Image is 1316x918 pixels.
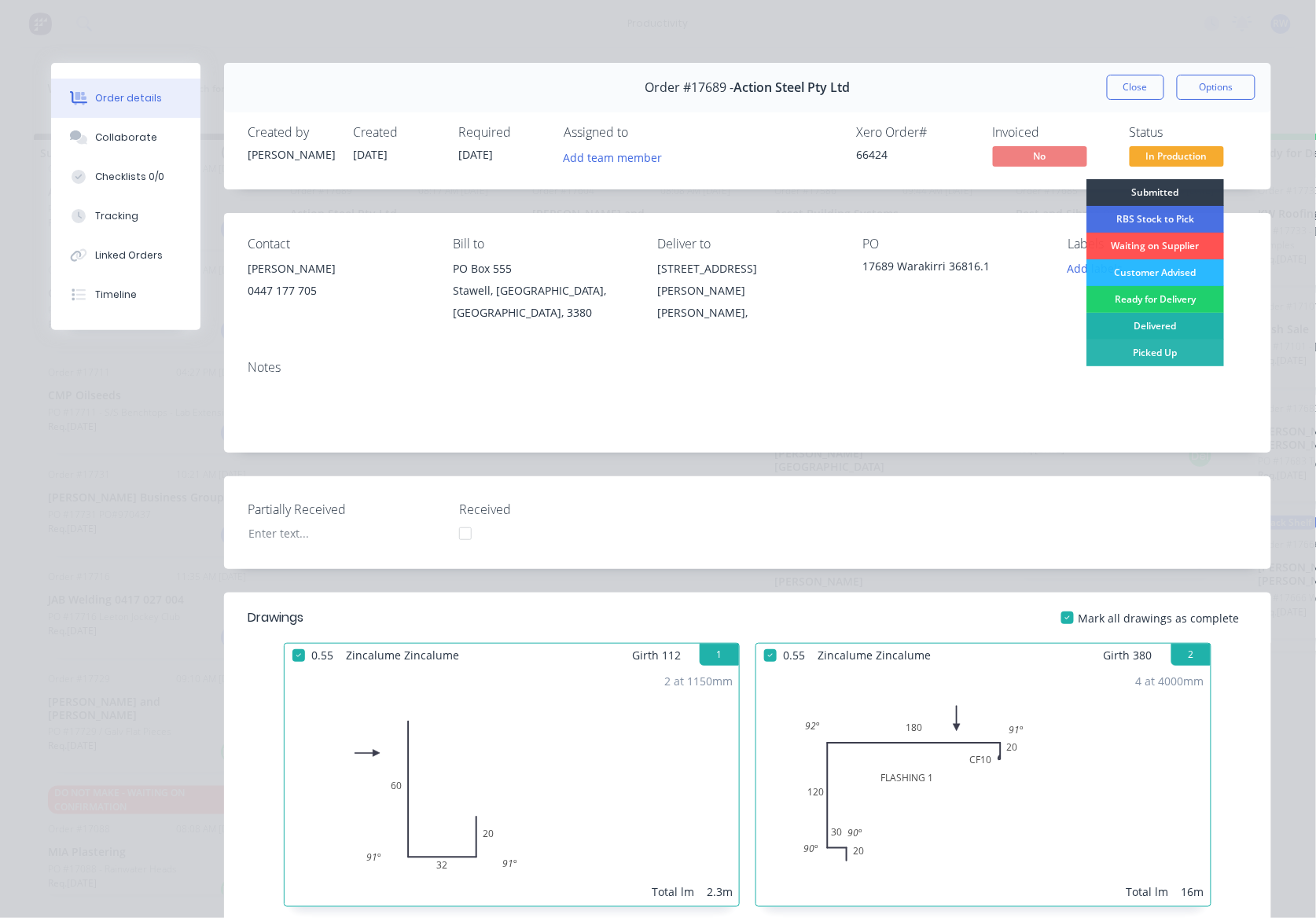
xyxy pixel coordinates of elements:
div: Contact [248,237,428,252]
div: Invoiced [993,125,1111,140]
button: Tracking [51,196,200,236]
span: Mark all drawings as complete [1079,610,1240,626]
div: Submitted [1086,179,1224,206]
span: In Production [1130,146,1224,166]
div: 66424 [856,146,974,163]
div: Stawell, [GEOGRAPHIC_DATA], [GEOGRAPHIC_DATA], 3380 [453,280,633,324]
div: Total lm [652,883,694,900]
div: Picked Up [1086,340,1224,366]
div: 2.3m [707,883,733,900]
div: Timeline [95,288,137,302]
div: Tracking [95,209,138,223]
div: Created by [248,125,334,140]
div: RBS Stock to Pick [1086,206,1224,233]
span: [DATE] [458,147,493,162]
div: PO Box 555 [453,258,633,280]
div: [STREET_ADDRESS][PERSON_NAME] [658,258,838,302]
span: Zincalume Zincalume [340,644,465,666]
div: Customer Advised [1086,259,1224,286]
span: Girth 112 [632,644,681,666]
span: Action Steel Pty Ltd [734,80,851,95]
div: 2 at 1150mm [664,673,733,689]
div: Deliver to [658,237,838,252]
div: Bill to [453,237,633,252]
button: Add labels [1059,258,1131,279]
button: 1 [700,644,739,666]
span: Order #17689 - [645,80,734,95]
div: FLASHING 12030120180CF102092º91º90º90º4 at 4000mmTotal lm16m [756,666,1211,906]
label: Received [459,500,656,519]
div: Status [1130,125,1248,140]
button: In Production [1130,146,1224,170]
div: Waiting on Supplier [1086,233,1224,259]
button: Collaborate [51,118,200,157]
div: 4 at 4000mm [1136,673,1204,689]
button: Timeline [51,275,200,314]
span: 0.55 [777,644,811,666]
button: Linked Orders [51,236,200,275]
div: Ready for Delivery [1086,286,1224,313]
div: [PERSON_NAME] [248,146,334,163]
button: Checklists 0/0 [51,157,200,196]
div: [PERSON_NAME]0447 177 705 [248,258,428,308]
div: Checklists 0/0 [95,170,164,184]
div: 0447 177 705 [248,280,428,302]
button: Options [1177,75,1255,100]
label: Partially Received [248,500,444,519]
div: Xero Order # [856,125,974,140]
div: Created [353,125,439,140]
div: 17689 Warakirri 36816.1 [862,258,1042,280]
div: PO Box 555Stawell, [GEOGRAPHIC_DATA], [GEOGRAPHIC_DATA], 3380 [453,258,633,324]
div: Assigned to [564,125,721,140]
div: Collaborate [95,130,157,145]
div: Notes [248,360,1248,375]
button: Close [1107,75,1164,100]
button: Order details [51,79,200,118]
div: [PERSON_NAME], [658,302,838,324]
span: [DATE] [353,147,388,162]
div: Total lm [1127,883,1169,900]
div: Delivered [1086,313,1224,340]
div: Required [458,125,545,140]
button: Add team member [555,146,671,167]
div: Labels [1068,237,1248,252]
span: Zincalume Zincalume [811,644,937,666]
span: No [993,146,1087,166]
button: Add team member [564,146,671,167]
button: 2 [1171,644,1211,666]
span: Girth 380 [1104,644,1152,666]
div: [PERSON_NAME] [248,258,428,280]
div: 060322091º91º2 at 1150mmTotal lm2.3m [285,666,739,906]
div: [STREET_ADDRESS][PERSON_NAME][PERSON_NAME], [658,258,838,324]
div: 16m [1182,883,1204,900]
div: PO [862,237,1042,252]
div: Drawings [248,608,303,627]
div: Order details [95,91,162,105]
div: Linked Orders [95,248,163,263]
span: 0.55 [305,644,340,666]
